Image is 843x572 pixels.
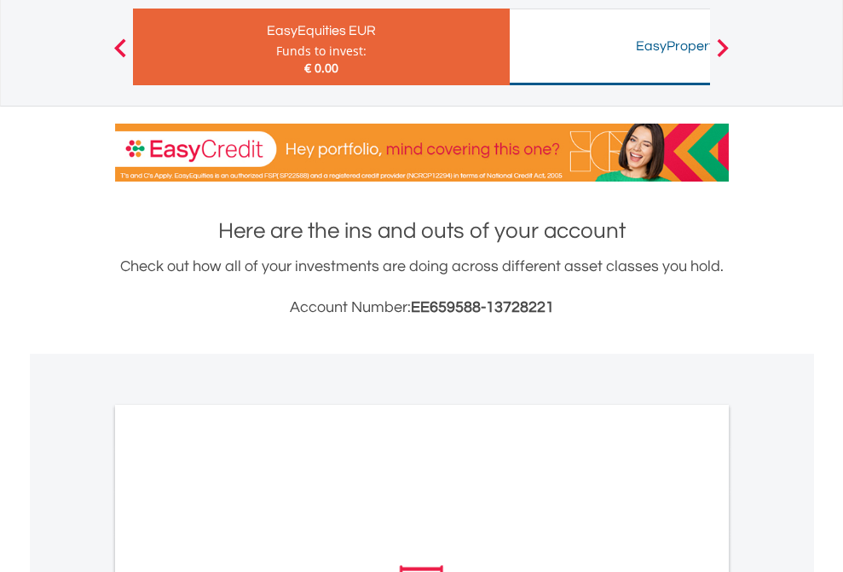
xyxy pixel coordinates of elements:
[115,296,729,320] h3: Account Number:
[706,47,740,64] button: Next
[115,216,729,246] h1: Here are the ins and outs of your account
[103,47,137,64] button: Previous
[411,299,554,315] span: EE659588-13728221
[115,255,729,320] div: Check out how all of your investments are doing across different asset classes you hold.
[276,43,367,60] div: Funds to invest:
[304,60,338,76] span: € 0.00
[143,19,499,43] div: EasyEquities EUR
[115,124,729,182] img: EasyCredit Promotion Banner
